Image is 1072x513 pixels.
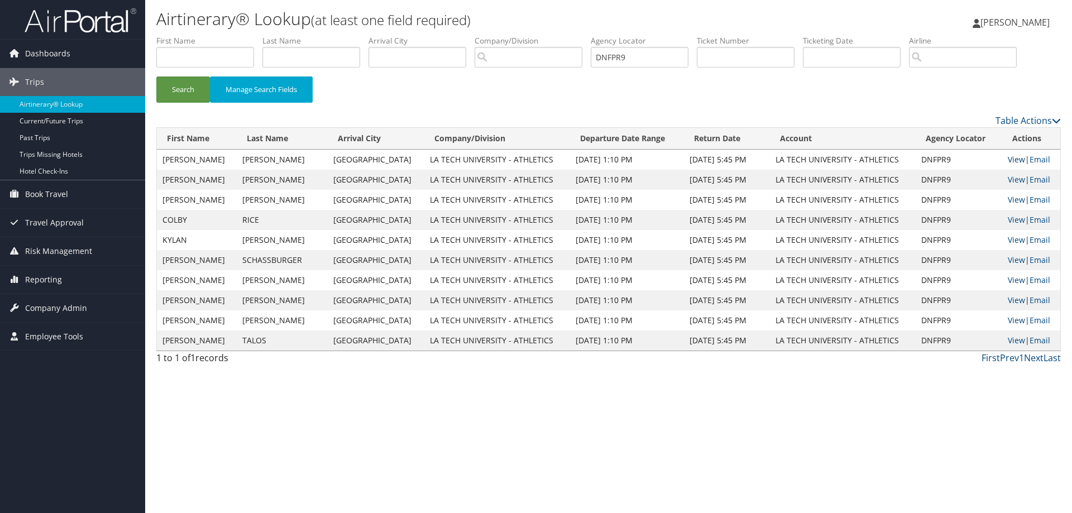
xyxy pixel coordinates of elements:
th: Last Name: activate to sort column ascending [237,128,328,150]
td: LA TECH UNIVERSITY - ATHLETICS [424,170,570,190]
td: [DATE] 5:45 PM [684,310,770,330]
td: DNFPR9 [916,310,1002,330]
td: LA TECH UNIVERSITY - ATHLETICS [770,330,916,351]
td: DNFPR9 [916,150,1002,170]
td: | [1002,330,1060,351]
td: [DATE] 5:45 PM [684,250,770,270]
td: [DATE] 1:10 PM [570,190,684,210]
a: Email [1030,214,1050,225]
td: [PERSON_NAME] [237,170,328,190]
th: Return Date: activate to sort column ascending [684,128,770,150]
span: Company Admin [25,294,87,322]
a: View [1008,214,1025,225]
td: [PERSON_NAME] [157,330,237,351]
span: 1 [190,352,195,364]
td: LA TECH UNIVERSITY - ATHLETICS [770,150,916,170]
h1: Airtinerary® Lookup [156,7,759,31]
a: 1 [1019,352,1024,364]
label: First Name [156,35,262,46]
td: [DATE] 5:45 PM [684,150,770,170]
a: Email [1030,154,1050,165]
td: [GEOGRAPHIC_DATA] [328,230,424,250]
span: Employee Tools [25,323,83,351]
td: LA TECH UNIVERSITY - ATHLETICS [770,170,916,190]
a: View [1008,315,1025,325]
td: [PERSON_NAME] [237,190,328,210]
td: LA TECH UNIVERSITY - ATHLETICS [770,310,916,330]
a: View [1008,275,1025,285]
td: SCHASSBURGER [237,250,328,270]
td: LA TECH UNIVERSITY - ATHLETICS [770,190,916,210]
a: View [1008,234,1025,245]
td: [GEOGRAPHIC_DATA] [328,210,424,230]
th: Company/Division [424,128,570,150]
td: [PERSON_NAME] [157,270,237,290]
a: Email [1030,174,1050,185]
td: [GEOGRAPHIC_DATA] [328,150,424,170]
a: Email [1030,295,1050,305]
td: [DATE] 1:10 PM [570,150,684,170]
td: DNFPR9 [916,250,1002,270]
td: [PERSON_NAME] [157,150,237,170]
td: | [1002,210,1060,230]
th: Account: activate to sort column ascending [770,128,916,150]
td: [DATE] 1:10 PM [570,210,684,230]
div: 1 to 1 of records [156,351,370,370]
td: [DATE] 1:10 PM [570,290,684,310]
td: LA TECH UNIVERSITY - ATHLETICS [424,330,570,351]
a: View [1008,154,1025,165]
a: Email [1030,194,1050,205]
td: [DATE] 5:45 PM [684,210,770,230]
button: Manage Search Fields [210,76,313,103]
td: | [1002,150,1060,170]
td: [PERSON_NAME] [157,190,237,210]
td: LA TECH UNIVERSITY - ATHLETICS [770,250,916,270]
button: Search [156,76,210,103]
span: Reporting [25,266,62,294]
td: LA TECH UNIVERSITY - ATHLETICS [424,290,570,310]
td: [PERSON_NAME] [237,270,328,290]
td: | [1002,290,1060,310]
td: LA TECH UNIVERSITY - ATHLETICS [424,150,570,170]
td: [DATE] 1:10 PM [570,170,684,190]
td: TALOS [237,330,328,351]
td: [DATE] 5:45 PM [684,290,770,310]
a: Next [1024,352,1044,364]
td: LA TECH UNIVERSITY - ATHLETICS [424,190,570,210]
td: [PERSON_NAME] [157,170,237,190]
td: LA TECH UNIVERSITY - ATHLETICS [770,230,916,250]
td: DNFPR9 [916,230,1002,250]
span: Dashboards [25,40,70,68]
td: [PERSON_NAME] [157,250,237,270]
td: LA TECH UNIVERSITY - ATHLETICS [770,210,916,230]
td: [DATE] 5:45 PM [684,190,770,210]
span: Book Travel [25,180,68,208]
td: [DATE] 1:10 PM [570,250,684,270]
td: LA TECH UNIVERSITY - ATHLETICS [424,270,570,290]
td: DNFPR9 [916,170,1002,190]
td: DNFPR9 [916,270,1002,290]
td: [PERSON_NAME] [237,310,328,330]
td: [GEOGRAPHIC_DATA] [328,270,424,290]
th: Departure Date Range: activate to sort column ascending [570,128,684,150]
td: | [1002,230,1060,250]
label: Agency Locator [591,35,697,46]
td: [DATE] 5:45 PM [684,270,770,290]
a: Email [1030,234,1050,245]
td: [GEOGRAPHIC_DATA] [328,190,424,210]
td: [DATE] 5:45 PM [684,330,770,351]
a: Prev [1000,352,1019,364]
td: DNFPR9 [916,290,1002,310]
td: | [1002,310,1060,330]
td: [DATE] 1:10 PM [570,270,684,290]
a: Email [1030,315,1050,325]
label: Ticketing Date [803,35,909,46]
td: [GEOGRAPHIC_DATA] [328,250,424,270]
span: Trips [25,68,44,96]
span: Travel Approval [25,209,84,237]
label: Arrival City [368,35,475,46]
td: [PERSON_NAME] [157,310,237,330]
td: [DATE] 1:10 PM [570,330,684,351]
td: [GEOGRAPHIC_DATA] [328,330,424,351]
td: [DATE] 1:10 PM [570,230,684,250]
